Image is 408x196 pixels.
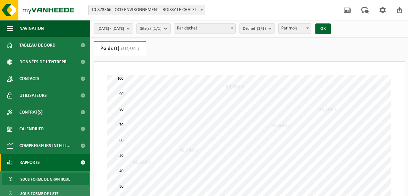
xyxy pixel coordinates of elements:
span: Site(s) [140,24,162,34]
a: Sous forme de graphique [2,173,89,185]
div: 89,880 t [224,84,245,90]
span: Utilisateurs [19,87,47,104]
div: 64,960 t [271,122,292,129]
span: 10-873366 - OCD ENVIRONNEMENT - BOISSY LE CHATEL [88,5,205,15]
span: Calendrier [19,121,44,137]
span: Par mois [279,24,311,33]
span: [DATE] - [DATE] [97,24,124,34]
span: Contrat(s) [19,104,42,121]
span: Rapports [19,154,40,171]
count: (1/1) [152,26,162,31]
count: (1/1) [257,26,266,31]
span: Compresseurs intelli... [19,137,71,154]
button: Site(s)(1/1) [136,23,171,34]
span: Données de l'entrepr... [19,54,71,70]
a: Poids (t) [94,41,146,56]
span: Par mois [278,23,311,34]
button: [DATE] - [DATE] [94,23,133,34]
span: Contacts [19,70,39,87]
span: 10-873366 - OCD ENVIRONNEMENT - BOISSY LE CHATEL [89,5,205,15]
span: Sous forme de graphique [20,173,70,186]
div: 75,100 t [317,107,338,113]
button: OK [315,23,331,34]
span: Tableau de bord [19,37,56,54]
span: Navigation [19,20,44,37]
button: Déchet(1/1) [239,23,275,34]
div: 48,740 t [178,147,199,154]
span: Déchet [243,24,266,34]
div: 41,000 t [131,159,152,166]
span: Par déchet [174,23,236,34]
span: (319,680 t) [119,47,139,51]
span: Par déchet [174,24,235,33]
